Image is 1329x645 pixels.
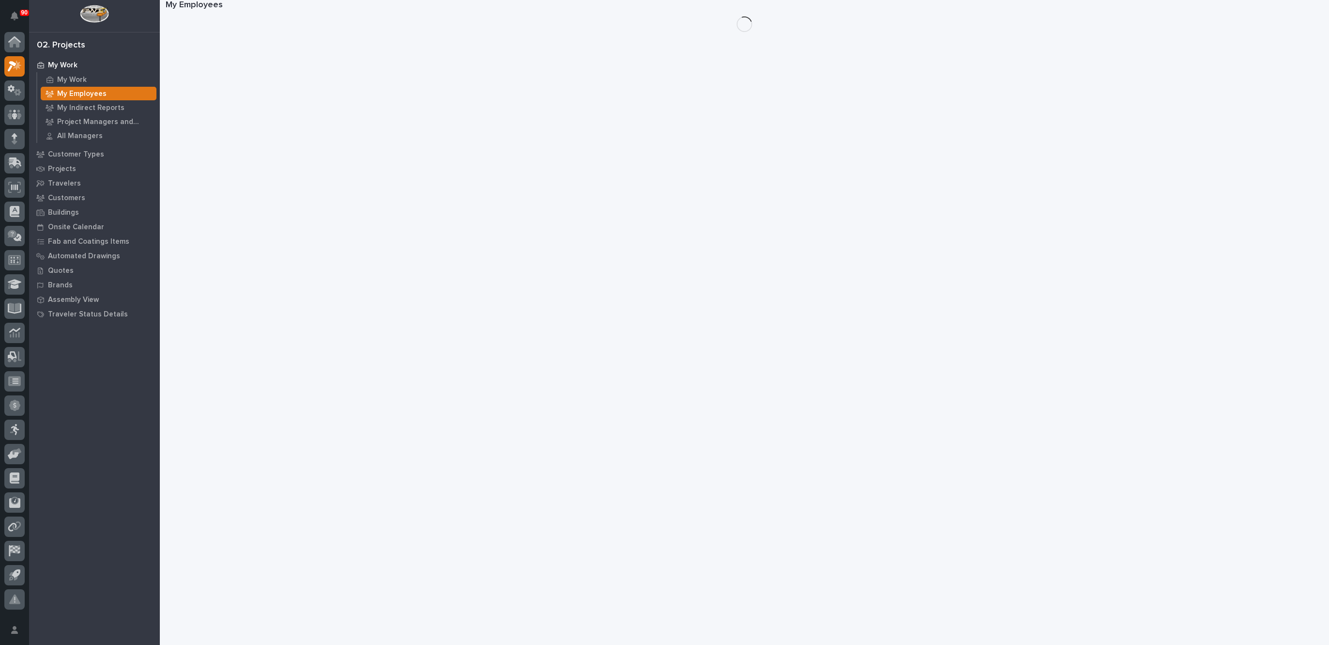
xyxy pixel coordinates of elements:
[57,104,124,112] p: My Indirect Reports
[57,90,107,98] p: My Employees
[29,249,160,263] a: Automated Drawings
[48,252,120,261] p: Automated Drawings
[48,194,85,203] p: Customers
[48,296,99,304] p: Assembly View
[29,278,160,292] a: Brands
[29,307,160,321] a: Traveler Status Details
[57,118,153,126] p: Project Managers and Engineers
[12,12,25,27] div: Notifications90
[37,40,85,51] div: 02. Projects
[37,129,160,142] a: All Managers
[29,292,160,307] a: Assembly View
[21,9,28,16] p: 90
[48,237,129,246] p: Fab and Coatings Items
[29,234,160,249] a: Fab and Coatings Items
[57,76,87,84] p: My Work
[48,61,77,70] p: My Work
[29,176,160,190] a: Travelers
[48,223,104,232] p: Onsite Calendar
[80,5,108,23] img: Workspace Logo
[29,58,160,72] a: My Work
[29,147,160,161] a: Customer Types
[48,208,79,217] p: Buildings
[57,132,103,141] p: All Managers
[29,161,160,176] a: Projects
[48,150,104,159] p: Customer Types
[37,73,160,86] a: My Work
[29,190,160,205] a: Customers
[37,87,160,100] a: My Employees
[48,179,81,188] p: Travelers
[48,267,74,275] p: Quotes
[29,205,160,220] a: Buildings
[29,263,160,278] a: Quotes
[4,6,25,26] button: Notifications
[48,310,128,319] p: Traveler Status Details
[37,101,160,114] a: My Indirect Reports
[48,165,76,173] p: Projects
[48,281,73,290] p: Brands
[37,115,160,128] a: Project Managers and Engineers
[29,220,160,234] a: Onsite Calendar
